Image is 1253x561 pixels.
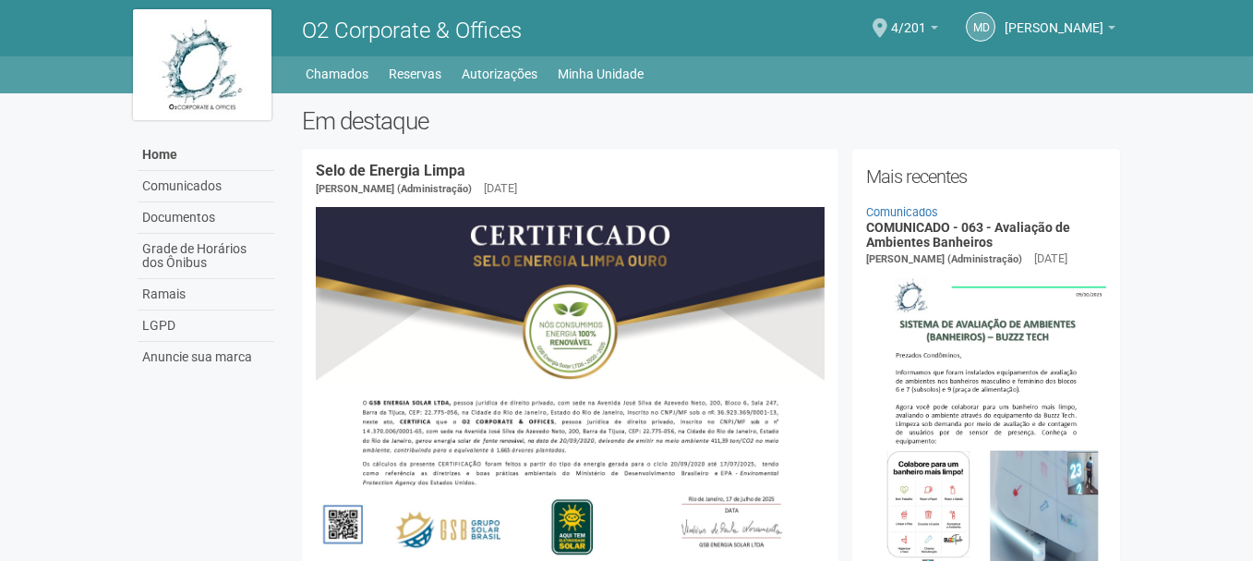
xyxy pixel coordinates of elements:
a: Anuncie sua marca [138,342,274,372]
a: Grade de Horários dos Ônibus [138,234,274,279]
img: logo.jpg [133,9,271,120]
a: [PERSON_NAME] [1005,23,1115,38]
a: Chamados [306,61,368,87]
div: [DATE] [1034,250,1067,267]
a: Reservas [389,61,441,87]
a: Autorizações [462,61,537,87]
a: COMUNICADO - 063 - Avaliação de Ambientes Banheiros [866,220,1070,249]
h2: Mais recentes [866,163,1107,190]
a: LGPD [138,311,274,342]
span: Marcelo de Andrade Ferreira [1005,3,1103,35]
span: O2 Corporate & Offices [302,18,522,43]
a: Documentos [138,202,274,234]
span: [PERSON_NAME] (Administração) [866,253,1022,265]
a: Comunicados [138,171,274,202]
a: 4/201 [891,23,938,38]
span: 4/201 [891,3,926,35]
a: Ramais [138,279,274,311]
a: Minha Unidade [558,61,644,87]
a: Md [966,12,995,42]
a: Home [138,140,274,171]
div: [DATE] [484,180,517,197]
span: [PERSON_NAME] (Administração) [316,183,472,195]
h2: Em destaque [302,107,1121,135]
a: Comunicados [866,205,938,219]
a: Selo de Energia Limpa [316,162,465,179]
